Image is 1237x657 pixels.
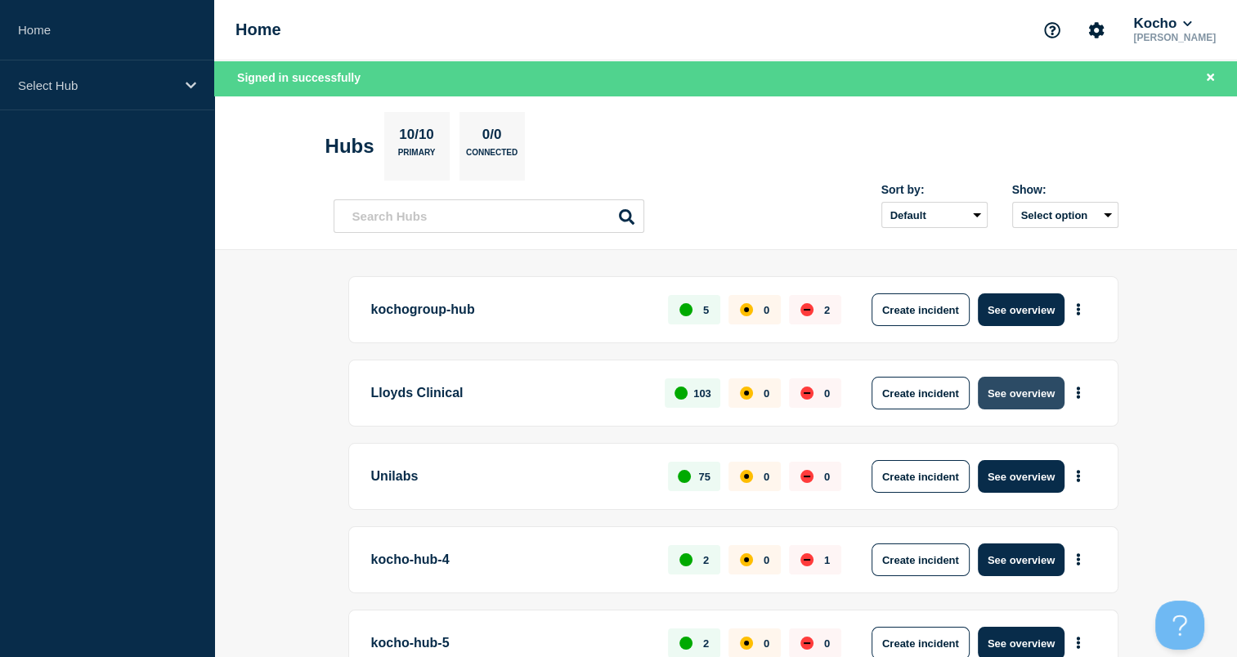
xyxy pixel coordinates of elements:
[237,71,361,84] span: Signed in successfully
[679,637,692,650] div: up
[1068,378,1089,409] button: More actions
[1068,462,1089,492] button: More actions
[703,554,709,566] p: 2
[881,183,988,196] div: Sort by:
[764,637,769,650] p: 0
[678,470,691,483] div: up
[371,293,650,326] p: kochogroup-hub
[764,387,769,400] p: 0
[476,127,508,148] p: 0/0
[393,127,441,148] p: 10/10
[1012,202,1118,228] button: Select option
[764,554,769,566] p: 0
[371,377,647,409] p: Lloyds Clinical
[1130,16,1194,32] button: Kocho
[800,387,813,400] div: down
[740,470,753,483] div: affected
[698,471,710,483] p: 75
[800,470,813,483] div: down
[1068,545,1089,575] button: More actions
[703,304,709,316] p: 5
[824,304,830,316] p: 2
[978,543,1064,576] button: See overview
[800,303,813,316] div: down
[398,148,436,165] p: Primary
[824,387,830,400] p: 0
[235,20,281,39] h1: Home
[764,304,769,316] p: 0
[1068,295,1089,325] button: More actions
[872,543,970,576] button: Create incident
[978,293,1064,326] button: See overview
[675,387,688,400] div: up
[679,303,692,316] div: up
[334,199,644,233] input: Search Hubs
[1035,13,1069,47] button: Support
[18,78,175,92] p: Select Hub
[872,293,970,326] button: Create incident
[371,460,650,493] p: Unilabs
[740,387,753,400] div: affected
[703,637,709,650] p: 2
[1155,601,1204,650] iframe: Help Scout Beacon - Open
[978,460,1064,493] button: See overview
[1200,69,1221,87] button: Close banner
[800,637,813,650] div: down
[764,471,769,483] p: 0
[800,553,813,566] div: down
[978,377,1064,409] button: See overview
[872,460,970,493] button: Create incident
[824,554,830,566] p: 1
[740,303,753,316] div: affected
[1130,32,1219,43] p: [PERSON_NAME]
[1079,13,1114,47] button: Account settings
[881,202,988,228] select: Sort by
[1012,183,1118,196] div: Show:
[325,135,374,158] h2: Hubs
[872,377,970,409] button: Create incident
[693,387,711,400] p: 103
[824,637,830,650] p: 0
[824,471,830,483] p: 0
[371,543,650,576] p: kocho-hub-4
[740,553,753,566] div: affected
[679,553,692,566] div: up
[740,637,753,650] div: affected
[466,148,518,165] p: Connected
